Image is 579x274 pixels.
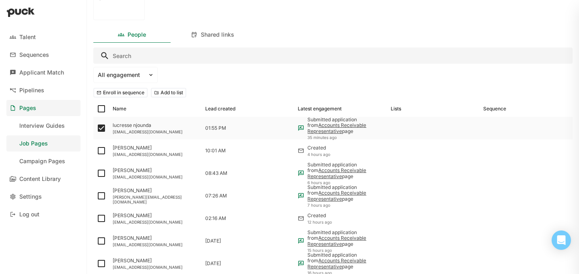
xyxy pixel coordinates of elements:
[205,216,226,221] div: 02:16 AM
[6,135,80,152] a: Job Pages
[6,47,80,63] a: Sequences
[6,82,80,98] a: Pipelines
[113,145,199,151] div: [PERSON_NAME]
[113,129,199,134] div: [EMAIL_ADDRESS][DOMAIN_NAME]
[113,168,199,173] div: [PERSON_NAME]
[205,238,221,244] div: [DATE]
[93,48,573,64] input: Search
[19,69,64,76] div: Applicant Match
[307,248,384,253] div: 15 hours ago
[307,135,384,140] div: 35 minutes ago
[307,203,384,208] div: 7 hours ago
[307,162,384,179] div: Submitted application from page
[113,106,126,112] div: Name
[307,185,384,202] div: Submitted application from page
[19,158,65,165] div: Campaign Pages
[19,87,44,94] div: Pipelines
[205,170,227,176] div: 08:43 AM
[205,261,221,266] div: [DATE]
[19,211,39,218] div: Log out
[307,180,384,185] div: 6 hours ago
[6,100,80,116] a: Pages
[19,52,49,58] div: Sequences
[205,106,235,112] div: Lead created
[307,117,384,134] div: Submitted application from page
[113,235,199,241] div: [PERSON_NAME]
[113,174,199,179] div: [EMAIL_ADDRESS][DOMAIN_NAME]
[19,176,61,183] div: Content Library
[113,213,199,218] div: [PERSON_NAME]
[19,122,65,129] div: Interview Guides
[391,106,401,112] div: Lists
[298,106,342,112] div: Latest engagement
[307,145,330,151] div: Created
[93,88,148,98] button: Enroll in sequence
[6,171,80,187] a: Content Library
[483,106,506,112] div: Sequence
[19,140,48,147] div: Job Pages
[307,257,366,269] a: Accounts Receivable Representative
[6,118,80,134] a: Interview Guides
[6,29,80,45] a: Talent
[19,193,42,200] div: Settings
[113,220,199,224] div: [EMAIL_ADDRESS][DOMAIN_NAME]
[307,235,366,247] a: Accounts Receivable Representative
[113,265,199,270] div: [EMAIL_ADDRESS][DOMAIN_NAME]
[307,230,384,247] div: Submitted application from page
[307,213,332,218] div: Created
[307,167,366,179] a: Accounts Receivable Representative
[205,125,226,131] div: 01:55 PM
[128,31,146,38] div: People
[113,195,199,204] div: [PERSON_NAME][EMAIL_ADDRESS][DOMAIN_NAME]
[113,152,199,157] div: [EMAIL_ADDRESS][DOMAIN_NAME]
[6,189,80,205] a: Settings
[307,252,384,270] div: Submitted application from page
[307,190,366,201] a: Accounts Receivable Representative
[307,220,332,224] div: 12 hours ago
[151,88,186,98] button: Add to list
[307,122,366,134] a: Accounts Receivable Representative
[19,105,36,112] div: Pages
[113,242,199,247] div: [EMAIL_ADDRESS][DOMAIN_NAME]
[19,34,36,41] div: Talent
[113,258,199,264] div: [PERSON_NAME]
[113,122,199,128] div: lucresse njounda
[552,230,571,250] div: Open Intercom Messenger
[201,31,234,38] div: Shared links
[205,193,227,199] div: 07:26 AM
[6,64,80,81] a: Applicant Match
[6,153,80,169] a: Campaign Pages
[307,152,330,157] div: 4 hours ago
[205,148,226,154] div: 10:01 AM
[113,188,199,193] div: [PERSON_NAME]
